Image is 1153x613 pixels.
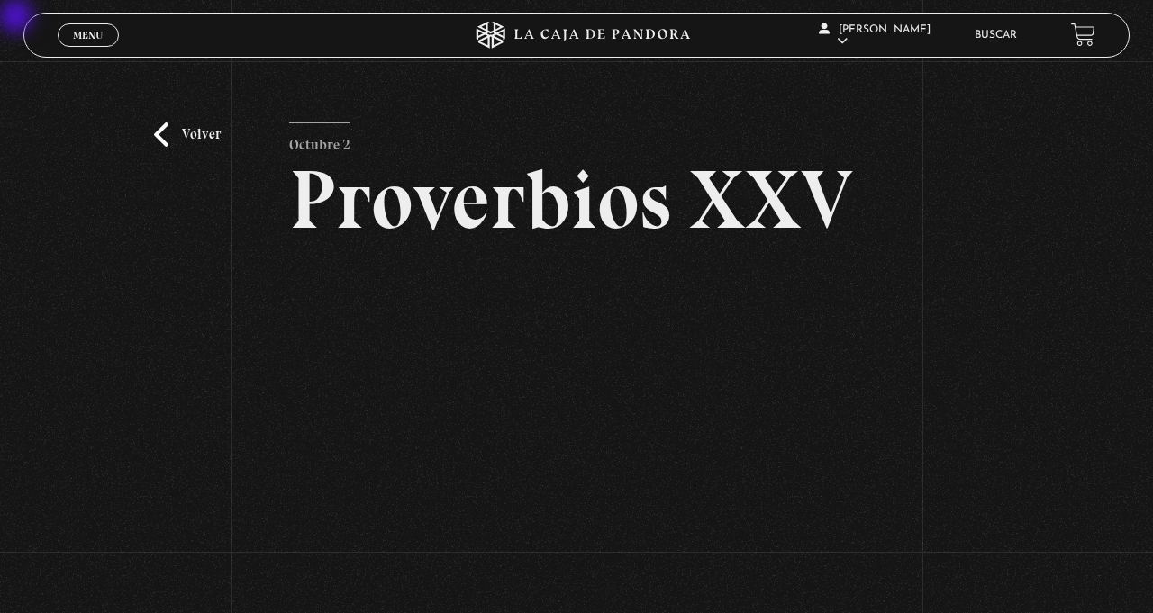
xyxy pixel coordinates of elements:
[1071,23,1095,47] a: View your shopping cart
[819,24,931,47] span: [PERSON_NAME]
[154,122,221,147] a: Volver
[68,44,110,57] span: Cerrar
[975,30,1017,41] a: Buscar
[73,30,103,41] span: Menu
[289,158,865,241] h2: Proverbios XXV
[289,122,350,158] p: Octubre 2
